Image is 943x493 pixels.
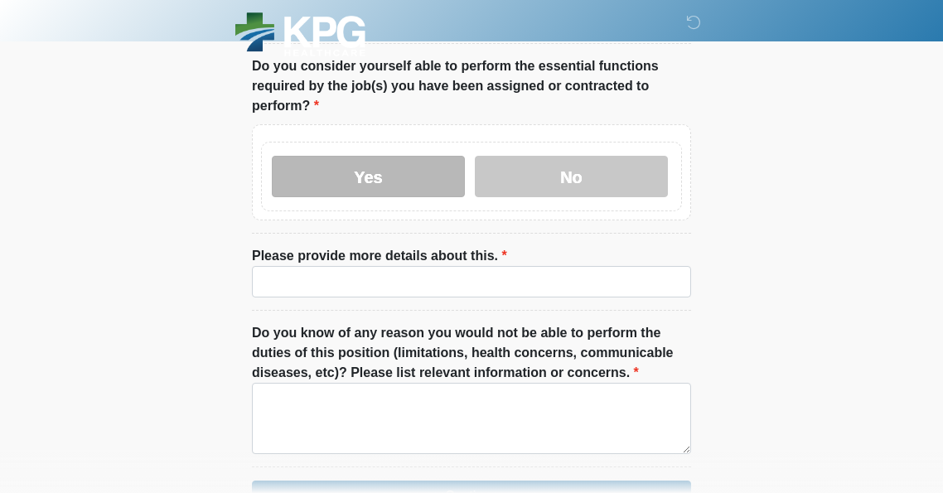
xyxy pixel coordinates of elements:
[475,156,668,197] label: No
[252,56,691,116] label: Do you consider yourself able to perform the essential functions required by the job(s) you have ...
[252,246,507,266] label: Please provide more details about this.
[235,12,365,56] img: KPG Healthcare Logo
[252,323,691,383] label: Do you know of any reason you would not be able to perform the duties of this position (limitatio...
[272,156,465,197] label: Yes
